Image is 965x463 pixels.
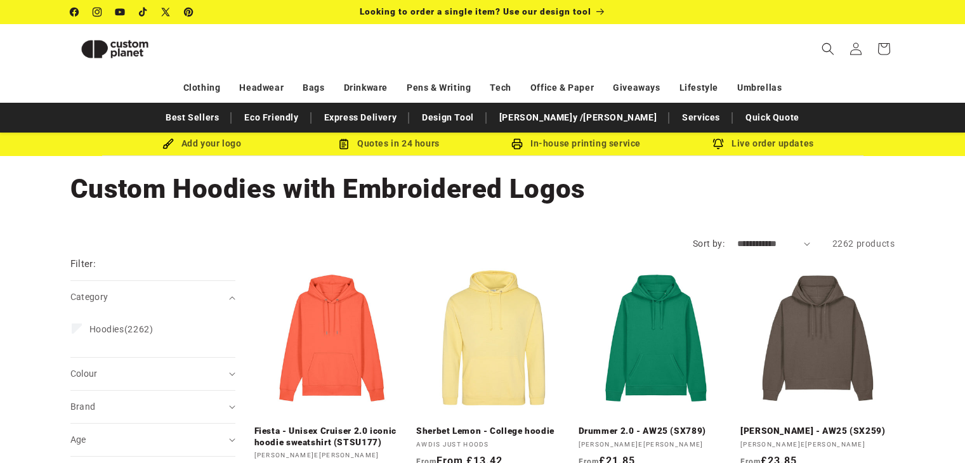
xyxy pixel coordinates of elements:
a: Headwear [239,77,284,99]
a: Pens & Writing [407,77,471,99]
span: (2262) [89,323,154,335]
a: Umbrellas [737,77,782,99]
img: Order updates [712,138,724,150]
img: Brush Icon [162,138,174,150]
span: Category [70,292,108,302]
label: Sort by: [693,238,725,249]
a: Bags [303,77,324,99]
summary: Colour (0 selected) [70,358,235,390]
div: In-house printing service [483,136,670,152]
a: Fiesta - Unisex Cruiser 2.0 iconic hoodie sweatshirt (STSU177) [254,426,409,448]
a: Drinkware [344,77,388,99]
a: Eco Friendly [238,107,305,129]
a: Giveaways [613,77,660,99]
span: 2262 products [832,238,895,249]
span: Colour [70,368,98,379]
img: In-house printing [511,138,523,150]
img: Custom Planet [70,29,159,69]
div: Add your logo [108,136,296,152]
div: Quotes in 24 hours [296,136,483,152]
span: Brand [70,401,96,412]
a: Design Tool [416,107,480,129]
summary: Age (0 selected) [70,424,235,456]
h2: Filter: [70,257,96,271]
a: Express Delivery [318,107,404,129]
h1: Custom Hoodies with Embroidered Logos [70,172,895,206]
a: Quick Quote [739,107,806,129]
a: Services [676,107,726,129]
a: [PERSON_NAME] - AW25 (SX259) [740,426,895,437]
a: [PERSON_NAME]y /[PERSON_NAME] [493,107,663,129]
img: Order Updates Icon [338,138,350,150]
span: Age [70,434,86,445]
summary: Category (0 selected) [70,281,235,313]
a: Custom Planet [65,24,202,74]
a: Lifestyle [679,77,718,99]
a: Clothing [183,77,221,99]
a: Drummer 2.0 - AW25 (SX789) [579,426,733,437]
span: Looking to order a single item? Use our design tool [360,6,591,16]
summary: Search [814,35,842,63]
div: Live order updates [670,136,857,152]
a: Tech [490,77,511,99]
a: Sherbet Lemon - College hoodie [416,426,571,437]
summary: Brand (0 selected) [70,391,235,423]
a: Office & Paper [530,77,594,99]
a: Best Sellers [159,107,225,129]
span: Hoodies [89,324,124,334]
